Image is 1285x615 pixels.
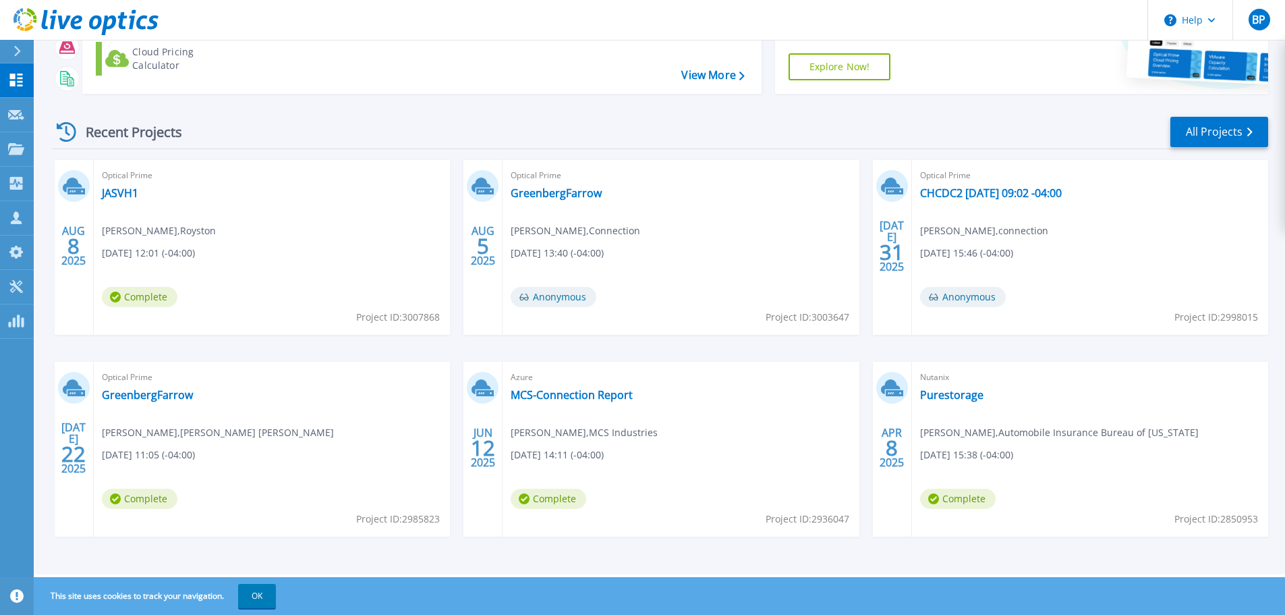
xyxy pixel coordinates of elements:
[61,423,86,473] div: [DATE] 2025
[471,442,495,454] span: 12
[1174,512,1258,527] span: Project ID: 2850953
[102,223,216,238] span: [PERSON_NAME] , Royston
[511,186,602,200] a: GreenbergFarrow
[52,115,200,149] div: Recent Projects
[102,246,195,261] span: [DATE] 12:01 (-04:00)
[920,489,996,509] span: Complete
[37,584,276,608] span: This site uses cookies to track your navigation.
[879,221,905,271] div: [DATE] 2025
[102,388,193,402] a: GreenbergFarrow
[511,246,604,261] span: [DATE] 13:40 (-04:00)
[1174,310,1258,325] span: Project ID: 2998015
[511,370,851,385] span: Azure
[1252,14,1265,25] span: BP
[511,425,658,440] span: [PERSON_NAME] , MCS Industries
[920,223,1048,238] span: [PERSON_NAME] , connection
[102,489,177,509] span: Complete
[511,448,604,462] span: [DATE] 14:11 (-04:00)
[789,53,891,80] a: Explore Now!
[61,221,86,271] div: AUG 2025
[920,425,1199,440] span: [PERSON_NAME] , Automobile Insurance Bureau of [US_STATE]
[132,45,240,72] div: Cloud Pricing Calculator
[238,584,276,608] button: OK
[102,287,177,307] span: Complete
[880,246,904,258] span: 31
[67,240,80,252] span: 8
[920,287,1006,307] span: Anonymous
[356,310,440,325] span: Project ID: 3007868
[920,168,1260,183] span: Optical Prime
[511,489,586,509] span: Complete
[102,168,442,183] span: Optical Prime
[879,423,905,473] div: APR 2025
[920,370,1260,385] span: Nutanix
[96,42,246,76] a: Cloud Pricing Calculator
[102,425,334,440] span: [PERSON_NAME] , [PERSON_NAME] [PERSON_NAME]
[766,512,849,527] span: Project ID: 2936047
[920,448,1013,462] span: [DATE] 15:38 (-04:00)
[1170,117,1268,147] a: All Projects
[470,423,496,473] div: JUN 2025
[477,240,489,252] span: 5
[920,388,983,402] a: Purestorage
[356,512,440,527] span: Project ID: 2985823
[102,448,195,462] span: [DATE] 11:05 (-04:00)
[61,448,86,460] span: 22
[511,223,640,238] span: [PERSON_NAME] , Connection
[470,221,496,271] div: AUG 2025
[766,310,849,325] span: Project ID: 3003647
[886,442,898,454] span: 8
[681,69,744,82] a: View More
[511,287,596,307] span: Anonymous
[102,186,138,200] a: JASVH1
[511,388,633,402] a: MCS-Connection Report
[511,168,851,183] span: Optical Prime
[920,246,1013,261] span: [DATE] 15:46 (-04:00)
[102,370,442,385] span: Optical Prime
[920,186,1062,200] a: CHCDC2 [DATE] 09:02 -04:00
